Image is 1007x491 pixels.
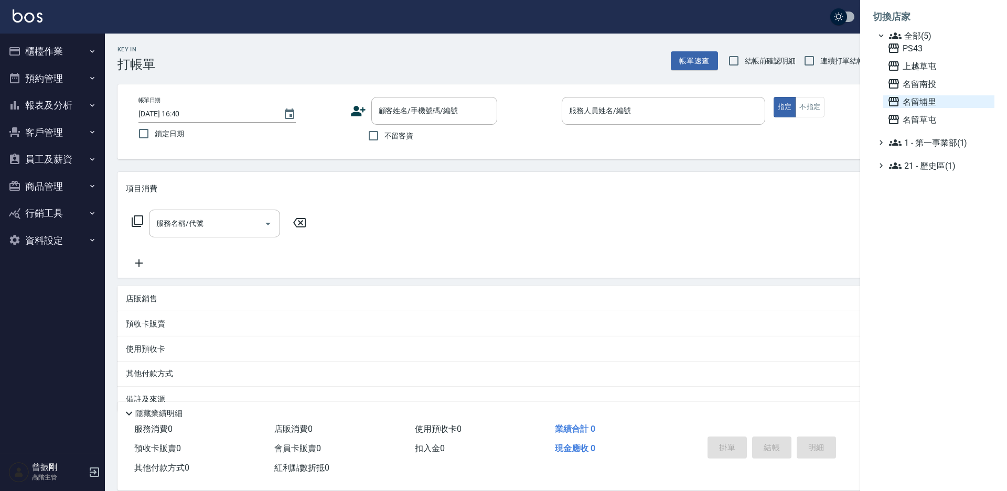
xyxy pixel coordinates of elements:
span: 名留埔里 [887,95,990,108]
span: 上越草屯 [887,60,990,72]
span: 1 - 第一事業部(1) [889,136,990,149]
span: 21 - 歷史區(1) [889,159,990,172]
span: 名留草屯 [887,113,990,126]
span: 名留南投 [887,78,990,90]
span: 全部(5) [889,29,990,42]
li: 切換店家 [873,4,994,29]
span: PS43 [887,42,990,54]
